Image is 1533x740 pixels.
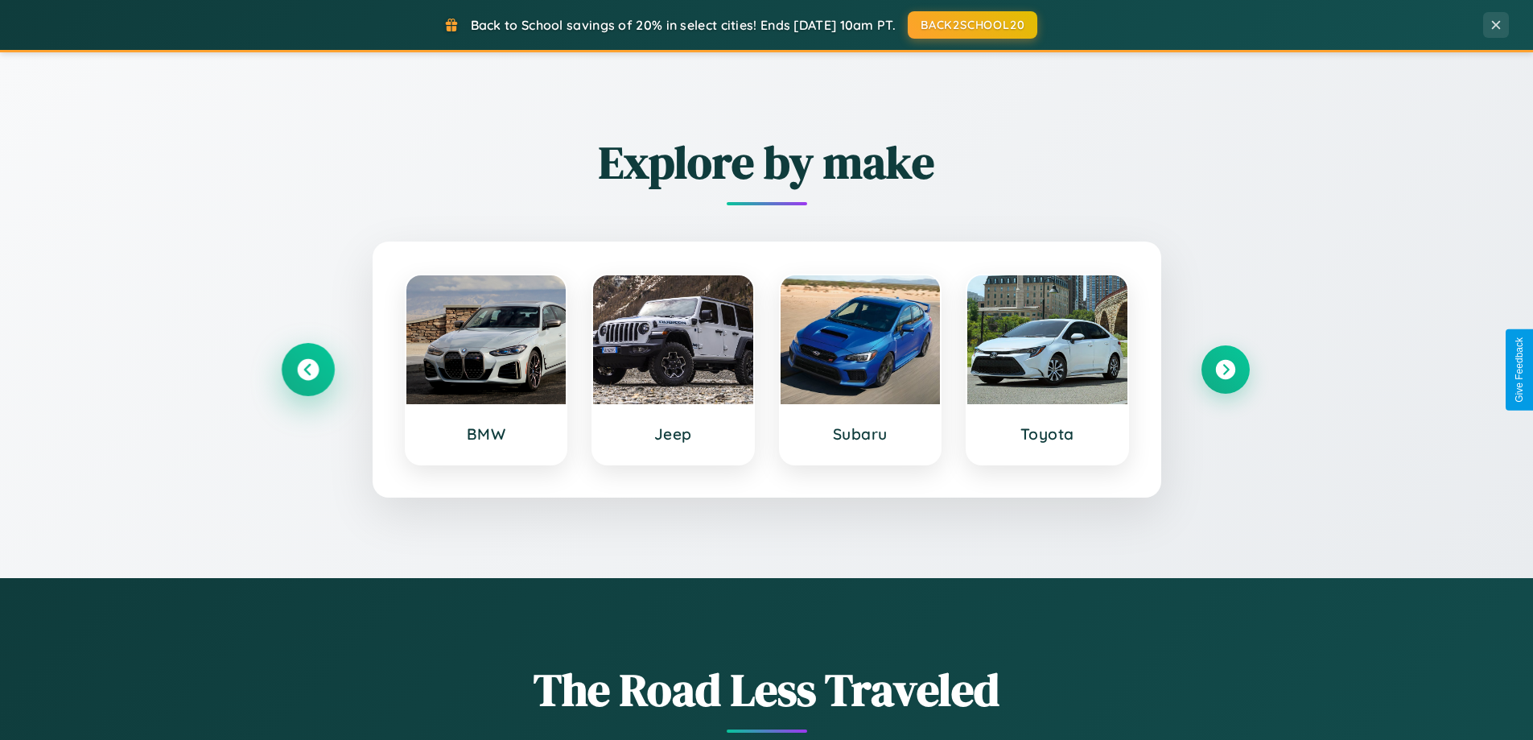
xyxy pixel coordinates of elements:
[1514,337,1525,403] div: Give Feedback
[797,424,925,444] h3: Subaru
[284,131,1250,193] h2: Explore by make
[284,659,1250,721] h1: The Road Less Traveled
[422,424,550,444] h3: BMW
[908,11,1037,39] button: BACK2SCHOOL20
[983,424,1111,444] h3: Toyota
[471,17,896,33] span: Back to School savings of 20% in select cities! Ends [DATE] 10am PT.
[609,424,737,444] h3: Jeep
